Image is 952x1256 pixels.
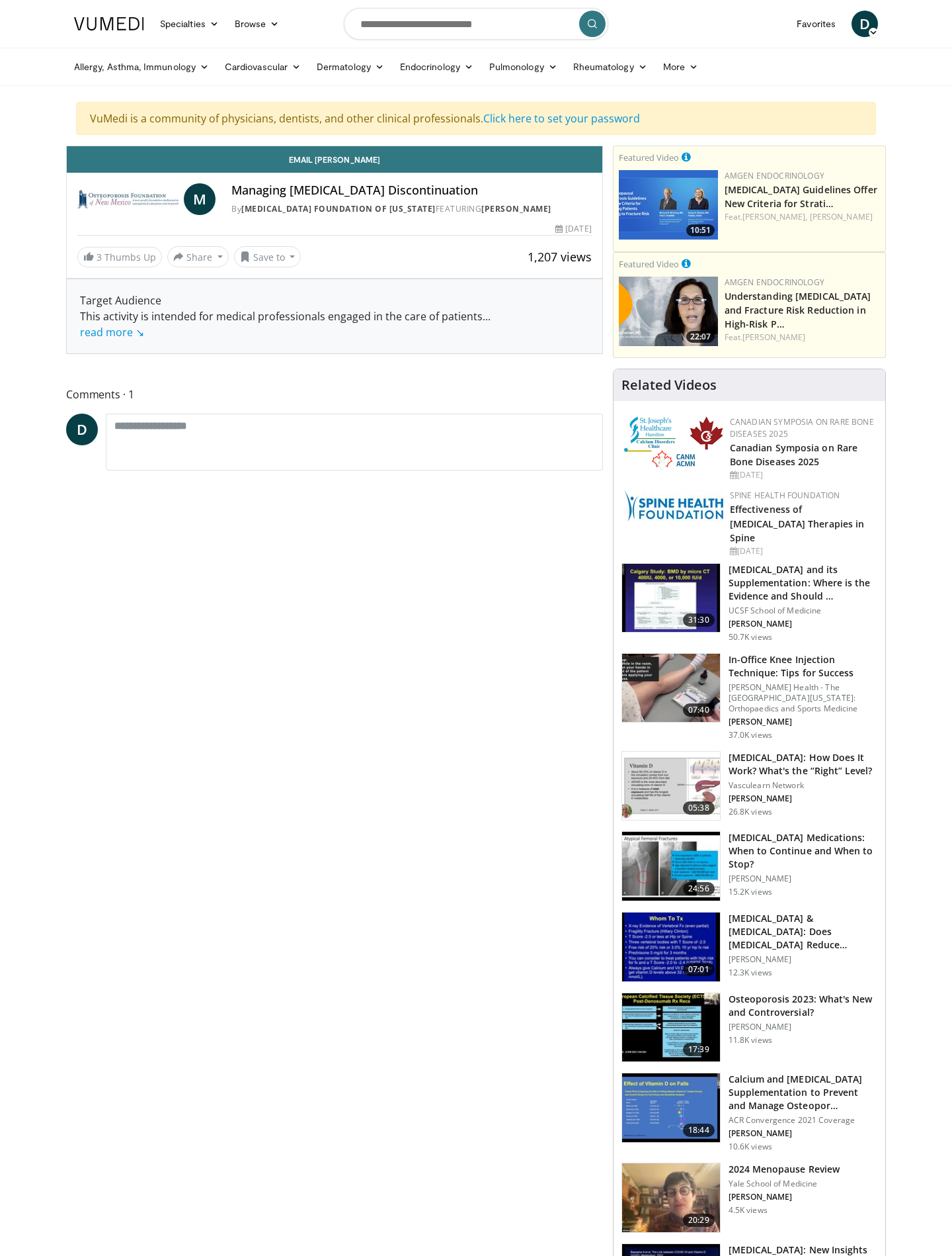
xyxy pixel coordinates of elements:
[729,1073,877,1112] h3: Calcium and [MEDICAL_DATA] Supplementation to Prevent and Manage Osteopor…
[742,332,805,343] a: [PERSON_NAME]
[619,277,718,346] a: 22:07
[729,632,772,643] p: 50.7K views
[730,416,874,439] a: Canadian Symposia on Rare Bone Diseases 2025
[624,490,723,521] img: 57d53db2-a1b3-4664-83ec-6a5e32e5a601.png.150x105_q85_autocrop_double_scale_upscale_version-0.2.jpg
[686,224,715,236] span: 10:51
[622,993,720,1062] img: ad1905dc-0e98-4a9b-b98e-4d495a336a8d.150x105_q85_crop-smart_upscale.jpg
[725,277,824,288] a: Amgen Endocrinology
[565,54,655,80] a: Rheumatology
[729,831,877,871] h3: [MEDICAL_DATA] Medications: When to Continue and When to Stop?
[725,332,880,343] div: Feat.
[852,11,878,37] a: D
[392,54,481,80] a: Endocrinology
[729,730,772,740] p: 37.0K views
[619,170,718,240] img: 7b525459-078d-43af-84f9-5c25155c8fbb.png.150x105_q85_crop-smart_upscale.jpg
[622,752,720,821] img: 8daf03b8-df50-44bc-88e2-7c154046af55.150x105_q85_crop-smart_upscale.jpg
[481,54,565,80] a: Pulmonology
[683,1124,715,1137] span: 18:44
[74,17,144,30] img: VuMedi Logo
[730,503,865,543] a: Effectiveness of [MEDICAL_DATA] Therapies in Spine
[655,54,706,80] a: More
[528,249,592,265] span: 1,207 views
[621,993,877,1063] a: 17:39 Osteoporosis 2023: What's New and Controversial? [PERSON_NAME] 11.8K views
[725,183,877,210] a: [MEDICAL_DATA] Guidelines Offer New Criteria for Strati…
[66,54,217,80] a: Allergy, Asthma, Immunology
[729,874,877,884] p: [PERSON_NAME]
[80,325,144,339] a: read more ↘
[729,807,772,817] p: 26.8K views
[621,1163,877,1233] a: 20:29 2024 Menopause Review Yale School of Medicine [PERSON_NAME] 4.5K views
[683,613,715,627] span: 31:30
[622,913,720,981] img: 6d2c734b-d54f-4c87-bcc9-c254c50adfb7.150x105_q85_crop-smart_upscale.jpg
[80,292,589,340] div: Target Audience This activity is intended for medical professionals engaged in the care of patients
[483,111,640,126] a: Click here to set your password
[729,1163,840,1176] h3: 2024 Menopause Review
[729,1115,877,1126] p: ACR Convergence 2021 Coverage
[231,203,591,215] div: By FEATURING
[729,751,877,778] h3: [MEDICAL_DATA]: How Does It Work? What's the “Right” Level?
[729,967,772,978] p: 12.3K views
[621,377,717,393] h4: Related Videos
[725,170,824,181] a: Amgen Endocrinology
[621,1073,877,1152] a: 18:44 Calcium and [MEDICAL_DATA] Supplementation to Prevent and Manage Osteopor… ACR Convergence ...
[683,882,715,895] span: 24:56
[729,780,877,791] p: Vasculearn Network
[167,246,229,267] button: Share
[683,1043,715,1056] span: 17:39
[729,653,877,680] h3: In-Office Knee Injection Technique: Tips for Success
[729,793,877,804] p: [PERSON_NAME]
[789,11,844,37] a: Favorites
[729,1022,877,1032] p: [PERSON_NAME]
[742,211,807,222] a: [PERSON_NAME],
[67,146,602,173] a: Email [PERSON_NAME]
[66,414,98,445] a: D
[184,183,216,215] a: M
[730,469,875,481] div: [DATE]
[730,490,840,501] a: Spine Health Foundation
[619,152,679,163] small: Featured Video
[234,246,301,267] button: Save to
[683,703,715,717] span: 07:40
[621,912,877,982] a: 07:01 [MEDICAL_DATA] & [MEDICAL_DATA]: Does [MEDICAL_DATA] Reduce Falls/Fractures in t… [PERSON_N...
[686,331,715,343] span: 22:07
[622,564,720,633] img: 4bb25b40-905e-443e-8e37-83f056f6e86e.150x105_q85_crop-smart_upscale.jpg
[729,1179,840,1189] p: Yale School of Medicine
[729,954,877,965] p: [PERSON_NAME]
[621,831,877,901] a: 24:56 [MEDICAL_DATA] Medications: When to Continue and When to Stop? [PERSON_NAME] 15.2K views
[622,832,720,901] img: a7bc7889-55e5-4383-bab6-f6171a83b938.150x105_q85_crop-smart_upscale.jpg
[619,258,679,270] small: Featured Video
[725,290,871,330] a: Understanding [MEDICAL_DATA] and Fracture Risk Reduction in High-Risk P…
[231,183,591,198] h4: Managing [MEDICAL_DATA] Discontinuation
[729,563,877,603] h3: [MEDICAL_DATA] and its Supplementation: Where is the Evidence and Should …
[622,1073,720,1142] img: b5249f07-17f0-4517-978a-829c763bf3ed.150x105_q85_crop-smart_upscale.jpg
[729,1192,840,1202] p: [PERSON_NAME]
[97,251,102,263] span: 3
[555,223,591,235] div: [DATE]
[730,441,858,468] a: Canadian Symposia on Rare Bone Diseases 2025
[619,170,718,240] a: 10:51
[725,211,880,223] div: Feat.
[309,54,392,80] a: Dermatology
[729,619,877,629] p: [PERSON_NAME]
[152,11,227,37] a: Specialties
[683,1214,715,1227] span: 20:29
[729,1142,772,1152] p: 10.6K views
[624,416,723,470] img: 59b7dea3-8883-45d6-a110-d30c6cb0f321.png.150x105_q85_autocrop_double_scale_upscale_version-0.2.png
[729,1205,768,1216] p: 4.5K views
[76,102,876,135] div: VuMedi is a community of physicians, dentists, and other clinical professionals.
[729,1035,772,1046] p: 11.8K views
[344,8,608,40] input: Search topics, interventions
[683,963,715,976] span: 07:01
[729,682,877,714] p: [PERSON_NAME] Health - The [GEOGRAPHIC_DATA][US_STATE]: Orthopaedics and Sports Medicine
[77,247,162,267] a: 3 Thumbs Up
[621,751,877,821] a: 05:38 [MEDICAL_DATA]: How Does It Work? What's the “Right” Level? Vasculearn Network [PERSON_NAME...
[729,993,877,1019] h3: Osteoporosis 2023: What's New and Controversial?
[619,277,718,346] img: c9a25db3-4db0-49e1-a46f-17b5c91d58a1.png.150x105_q85_crop-smart_upscale.png
[730,545,875,557] div: [DATE]
[729,717,877,727] p: [PERSON_NAME]
[227,11,288,37] a: Browse
[683,801,715,815] span: 05:38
